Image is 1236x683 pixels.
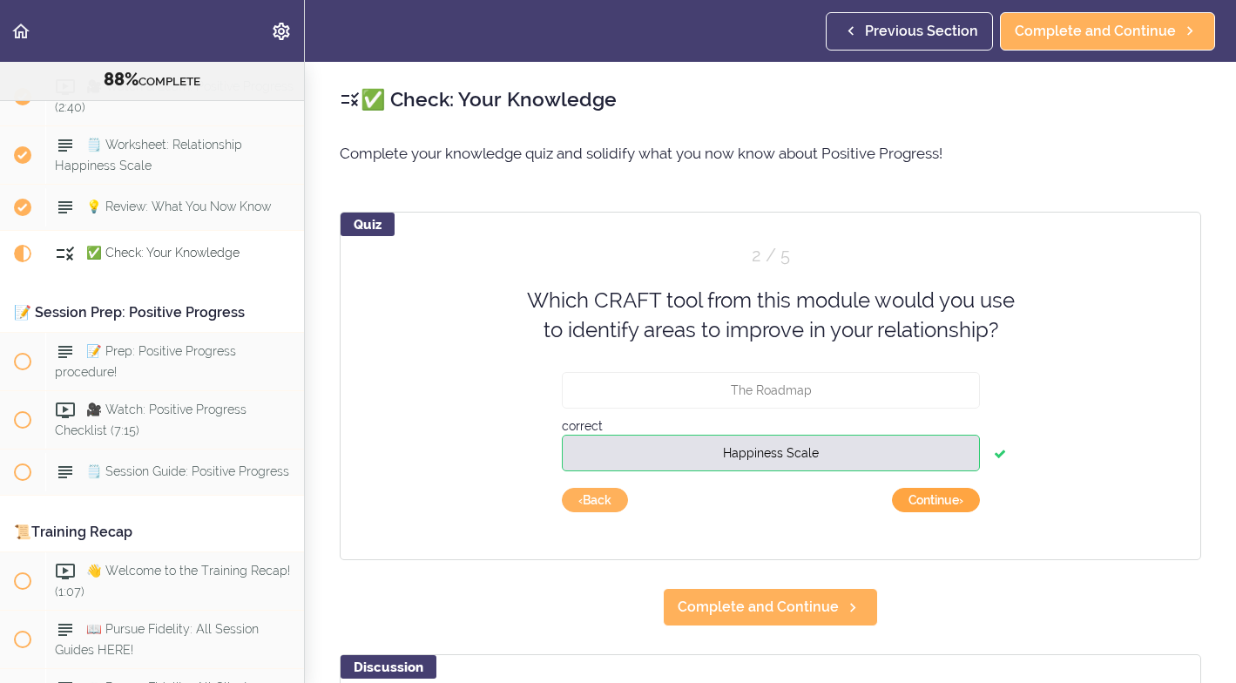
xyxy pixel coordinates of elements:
span: 88% [104,69,138,90]
span: 🎥 Watch: Positive Progress Checklist (7:15) [55,402,247,436]
svg: Settings Menu [271,21,292,42]
span: 📖 Pursue Fidelity: All Session Guides HERE! [55,622,259,656]
div: Question 2 out of 5 [562,243,980,268]
span: Complete and Continue [678,597,839,618]
button: go back [562,488,628,512]
h2: ✅ Check: Your Knowledge [340,85,1201,114]
span: 🗒️ Session Guide: Positive Progress [86,464,289,478]
span: 👋 Welcome to the Training Recap! (1:07) [55,564,290,598]
p: Complete your knowledge quiz and solidify what you now know about Positive Progress! [340,140,1201,166]
a: Complete and Continue [663,588,878,626]
span: Complete and Continue [1015,21,1176,42]
a: Complete and Continue [1000,12,1215,51]
svg: Back to course curriculum [10,21,31,42]
span: The Roadmap [730,382,811,396]
div: Discussion [341,655,436,679]
button: Happiness Scale [562,434,980,470]
span: 💡 Review: What You Now Know [86,199,271,213]
button: continue [892,488,980,512]
span: correct [562,418,603,432]
span: Previous Section [865,21,978,42]
div: Quiz [341,213,395,236]
span: 📝 Prep: Positive Progress procedure! [55,344,236,378]
button: The Roadmap [562,371,980,408]
div: COMPLETE [22,69,282,91]
a: Previous Section [826,12,993,51]
span: 🗒️ Worksheet: Relationship Happiness Scale [55,138,242,172]
span: ✅ Check: Your Knowledge [86,246,240,260]
div: Which CRAFT tool from this module would you use to identify areas to improve in your relationship? [518,286,1023,346]
span: Happiness Scale [723,445,819,459]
